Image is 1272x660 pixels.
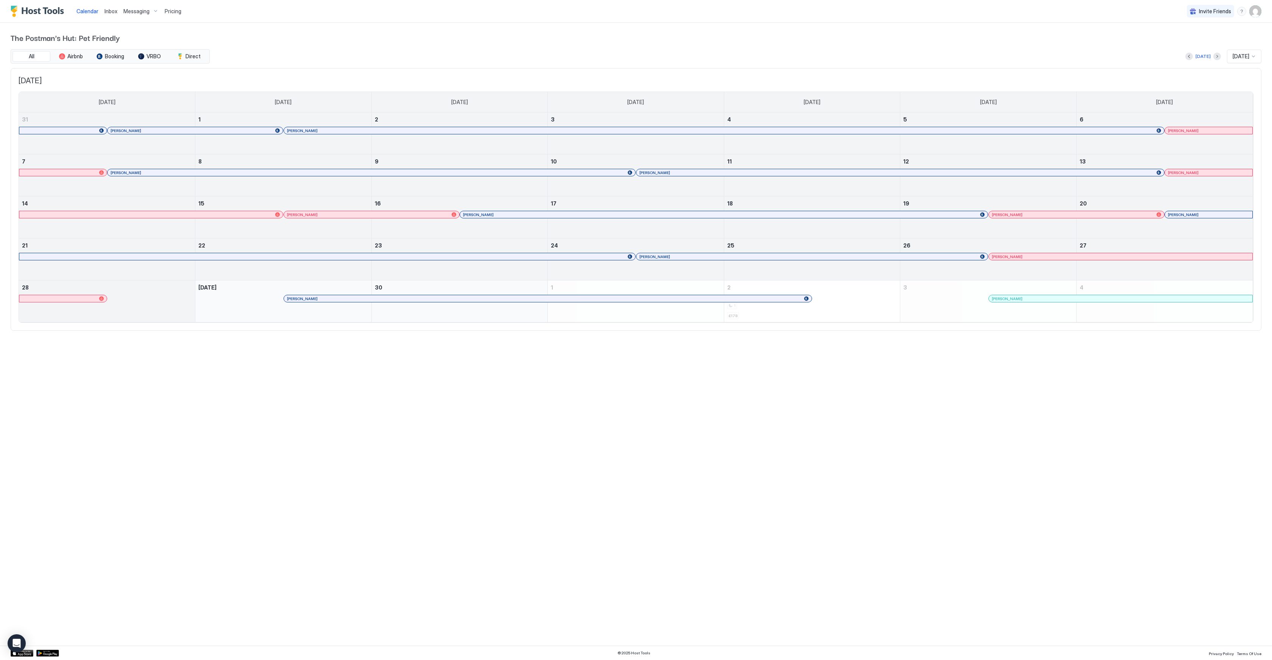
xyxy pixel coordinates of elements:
[1080,284,1083,291] span: 4
[198,158,202,165] span: 8
[111,128,141,133] span: [PERSON_NAME]
[275,99,291,106] span: [DATE]
[372,112,548,126] a: September 2, 2025
[198,200,204,207] span: 15
[11,49,210,64] div: tab-group
[1168,170,1249,175] div: [PERSON_NAME]
[91,51,129,62] button: Booking
[36,650,59,657] a: Google Play Store
[195,238,372,280] td: September 22, 2025
[104,8,117,14] span: Inbox
[195,196,371,210] a: September 15, 2025
[980,99,997,106] span: [DATE]
[1077,238,1253,252] a: September 27, 2025
[111,170,141,175] span: [PERSON_NAME]
[195,154,372,196] td: September 8, 2025
[375,116,378,123] span: 2
[724,154,900,196] td: September 11, 2025
[903,284,907,291] span: 3
[195,280,371,294] a: September 29, 2025
[185,53,201,60] span: Direct
[1080,242,1086,249] span: 27
[900,196,1077,238] td: September 19, 2025
[451,99,468,106] span: [DATE]
[12,51,50,62] button: All
[371,112,548,154] td: September 2, 2025
[372,154,548,168] a: September 9, 2025
[1077,196,1253,210] a: September 20, 2025
[463,212,494,217] span: [PERSON_NAME]
[22,242,28,249] span: 21
[900,196,1076,210] a: September 19, 2025
[548,112,724,126] a: September 3, 2025
[195,238,371,252] a: September 22, 2025
[19,280,195,294] a: September 28, 2025
[463,212,985,217] div: [PERSON_NAME]
[992,212,1161,217] div: [PERSON_NAME]
[19,280,195,322] td: September 28, 2025
[372,196,548,210] a: September 16, 2025
[105,53,124,60] span: Booking
[724,154,900,168] a: September 11, 2025
[11,6,67,17] a: Host Tools Logo
[22,116,28,123] span: 31
[727,200,733,207] span: 18
[639,254,670,259] span: [PERSON_NAME]
[371,154,548,196] td: September 9, 2025
[900,238,1076,252] a: September 26, 2025
[1237,7,1246,16] div: menu
[1168,212,1249,217] div: [PERSON_NAME]
[724,196,900,238] td: September 18, 2025
[19,154,195,168] a: September 7, 2025
[900,112,1077,154] td: September 5, 2025
[548,154,724,196] td: September 10, 2025
[900,280,1077,322] td: October 3, 2025
[198,284,217,291] span: [DATE]
[548,280,724,294] a: October 1, 2025
[11,650,33,657] a: App Store
[1168,170,1199,175] span: [PERSON_NAME]
[287,296,809,301] div: [PERSON_NAME]
[371,238,548,280] td: September 23, 2025
[111,128,280,133] div: [PERSON_NAME]
[1156,99,1173,106] span: [DATE]
[900,112,1076,126] a: September 5, 2025
[903,200,909,207] span: 19
[1080,158,1086,165] span: 13
[1209,649,1234,657] a: Privacy Policy
[903,242,910,249] span: 26
[195,112,371,126] a: September 1, 2025
[195,154,371,168] a: September 8, 2025
[727,158,732,165] span: 11
[19,112,195,126] a: August 31, 2025
[639,170,1161,175] div: [PERSON_NAME]
[375,158,379,165] span: 9
[375,200,381,207] span: 16
[804,99,820,106] span: [DATE]
[1249,5,1261,17] div: User profile
[1076,112,1253,154] td: September 6, 2025
[195,196,372,238] td: September 15, 2025
[548,196,724,210] a: September 17, 2025
[796,92,828,112] a: Thursday
[1077,154,1253,168] a: September 13, 2025
[287,212,456,217] div: [PERSON_NAME]
[287,212,318,217] span: [PERSON_NAME]
[1237,651,1261,656] span: Terms Of Use
[992,254,1023,259] span: [PERSON_NAME]
[371,196,548,238] td: September 16, 2025
[1199,8,1231,15] span: Invite Friends
[724,196,900,210] a: September 18, 2025
[375,242,382,249] span: 23
[627,99,644,106] span: [DATE]
[724,238,900,252] a: September 25, 2025
[99,99,115,106] span: [DATE]
[372,280,548,294] a: September 30, 2025
[1076,154,1253,196] td: September 13, 2025
[548,196,724,238] td: September 17, 2025
[903,158,909,165] span: 12
[724,280,900,322] td: October 2, 2025
[727,116,731,123] span: 4
[19,196,195,210] a: September 14, 2025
